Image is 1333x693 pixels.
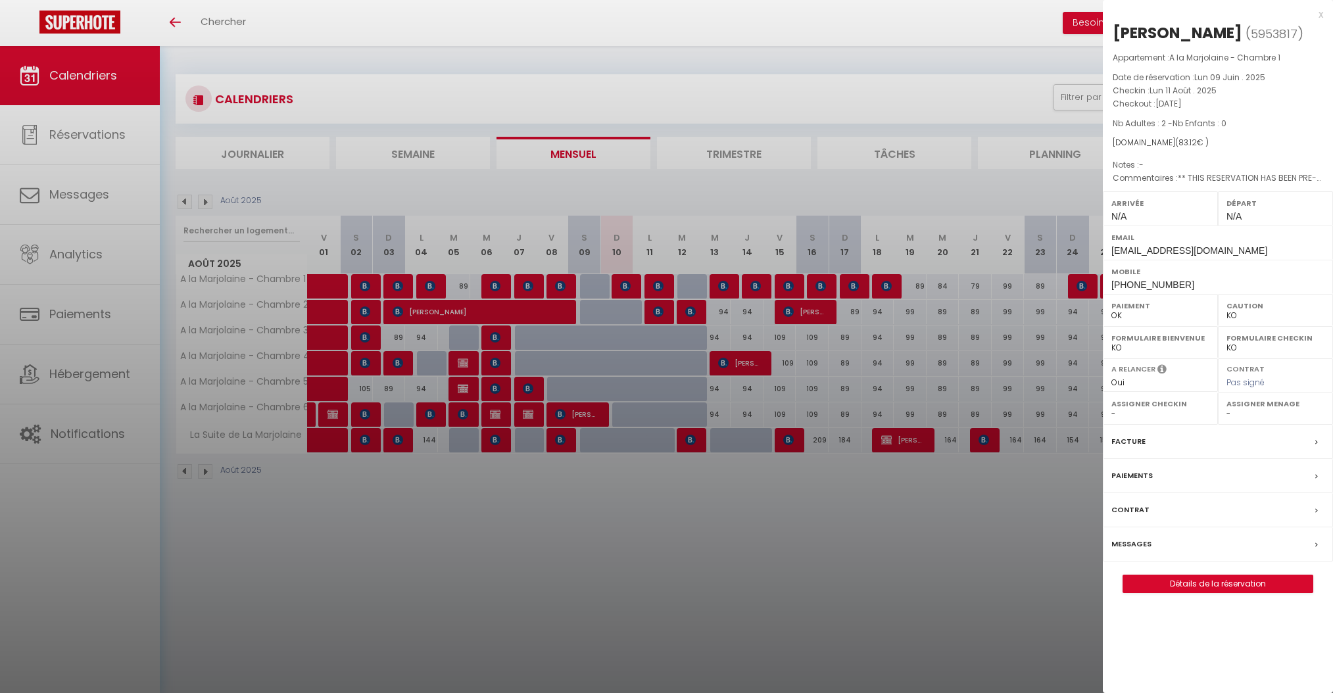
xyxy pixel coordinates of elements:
[1111,537,1151,551] label: Messages
[1111,469,1153,483] label: Paiements
[1111,279,1194,290] span: [PHONE_NUMBER]
[1155,98,1182,109] span: [DATE]
[1111,265,1324,278] label: Mobile
[1113,137,1323,149] div: [DOMAIN_NAME]
[1111,231,1324,244] label: Email
[1111,397,1209,410] label: Assigner Checkin
[1113,97,1323,110] p: Checkout :
[1169,52,1280,63] span: A la Marjolaine - Chambre 1
[1226,397,1324,410] label: Assigner Menage
[1246,24,1303,43] span: ( )
[1226,197,1324,210] label: Départ
[1226,331,1324,345] label: Formulaire Checkin
[1194,72,1265,83] span: Lun 09 Juin . 2025
[1226,377,1265,388] span: Pas signé
[1111,245,1267,256] span: [EMAIL_ADDRESS][DOMAIN_NAME]
[1111,197,1209,210] label: Arrivée
[1278,638,1333,693] iframe: LiveChat chat widget
[1251,26,1297,42] span: 5953817
[1113,172,1323,185] p: Commentaires :
[1111,211,1127,222] span: N/A
[1178,137,1197,148] span: 83.12
[1113,22,1242,43] div: [PERSON_NAME]
[1113,84,1323,97] p: Checkin :
[1173,118,1226,129] span: Nb Enfants : 0
[1139,159,1144,170] span: -
[1111,435,1146,448] label: Facture
[1111,299,1209,312] label: Paiement
[1103,7,1323,22] div: x
[1150,85,1217,96] span: Lun 11 Août . 2025
[1111,503,1150,517] label: Contrat
[1113,71,1323,84] p: Date de réservation :
[1226,364,1265,372] label: Contrat
[1226,299,1324,312] label: Caution
[1157,364,1167,378] i: Sélectionner OUI si vous souhaiter envoyer les séquences de messages post-checkout
[1111,331,1209,345] label: Formulaire Bienvenue
[1123,575,1313,592] a: Détails de la réservation
[1175,137,1209,148] span: ( € )
[1111,364,1155,375] label: A relancer
[1113,158,1323,172] p: Notes :
[1113,51,1323,64] p: Appartement :
[1113,118,1226,129] span: Nb Adultes : 2 -
[1226,211,1242,222] span: N/A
